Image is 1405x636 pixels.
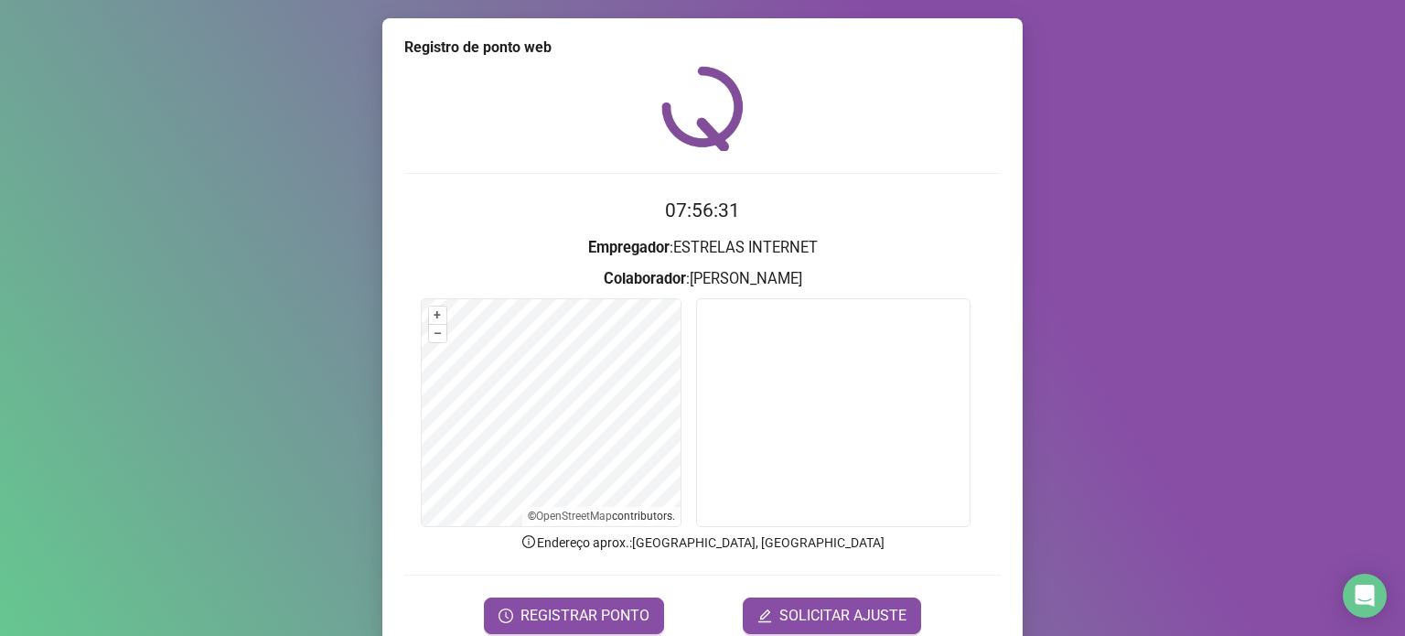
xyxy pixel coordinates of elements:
strong: Empregador [588,239,670,256]
button: editSOLICITAR AJUSTE [743,598,921,634]
button: + [429,307,446,324]
button: REGISTRAR PONTO [484,598,664,634]
div: Open Intercom Messenger [1343,574,1387,618]
span: REGISTRAR PONTO [520,605,649,627]
time: 07:56:31 [665,199,740,221]
div: Registro de ponto web [404,37,1001,59]
h3: : [PERSON_NAME] [404,267,1001,291]
span: edit [757,609,772,623]
span: clock-circle [499,609,513,623]
span: info-circle [520,534,537,550]
p: Endereço aprox. : [GEOGRAPHIC_DATA], [GEOGRAPHIC_DATA] [404,533,1001,553]
a: OpenStreetMap [536,510,612,523]
h3: : ESTRELAS INTERNET [404,236,1001,260]
li: © contributors. [528,510,675,523]
strong: Colaborador [604,270,686,287]
button: – [429,325,446,342]
img: QRPoint [661,66,744,151]
span: SOLICITAR AJUSTE [779,605,906,627]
